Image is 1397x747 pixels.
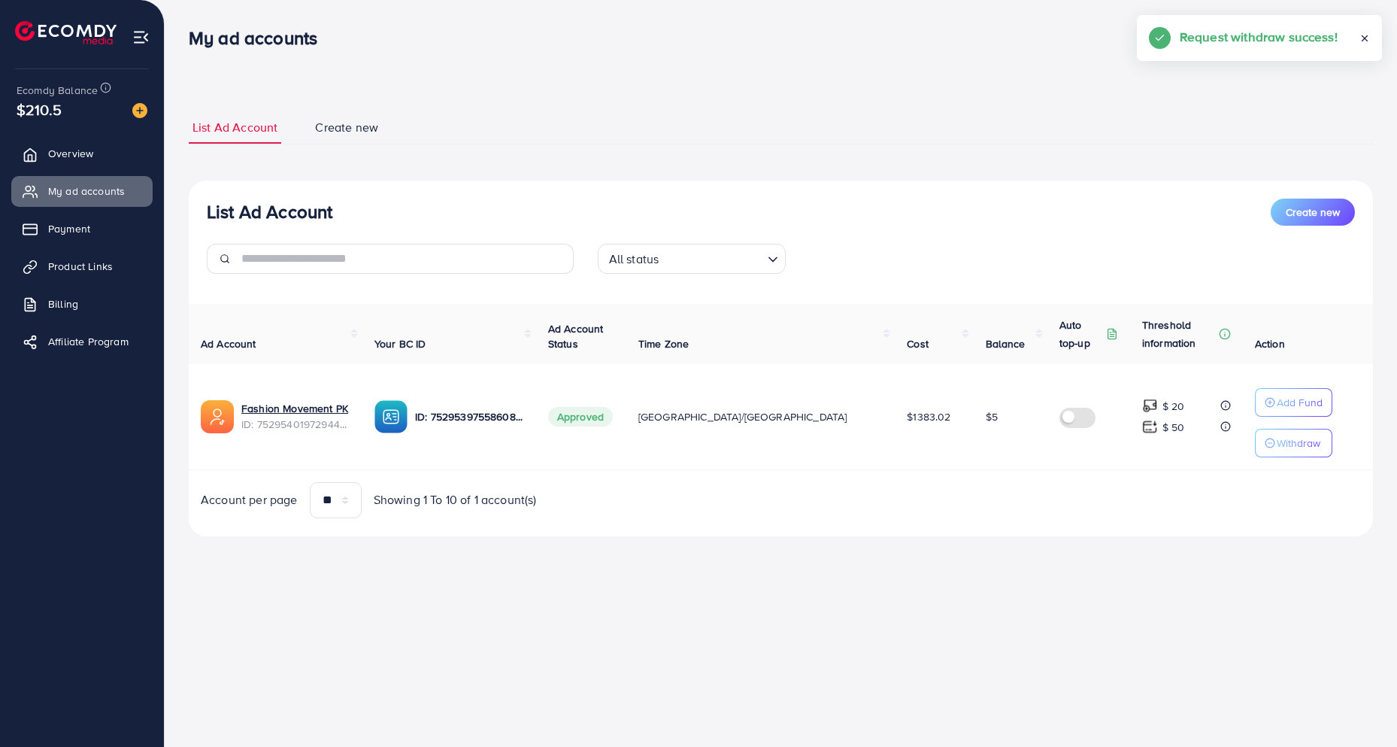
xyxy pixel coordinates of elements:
img: ic-ba-acc.ded83a64.svg [374,400,408,433]
h5: Request withdraw success! [1180,27,1338,47]
span: $5 [986,409,998,424]
span: Cost [907,336,929,351]
span: Ecomdy Balance [17,83,98,98]
img: ic-ads-acc.e4c84228.svg [201,400,234,433]
p: ID: 7529539755860836369 [415,408,524,426]
span: Ad Account Status [548,321,604,351]
img: top-up amount [1142,419,1158,435]
img: top-up amount [1142,398,1158,414]
span: My ad accounts [48,184,125,199]
p: Threshold information [1142,316,1216,352]
span: $210.5 [17,99,62,120]
span: Your BC ID [374,336,426,351]
p: Withdraw [1277,434,1320,452]
p: $ 20 [1162,397,1185,415]
a: Affiliate Program [11,326,153,357]
a: Fashion Movement PK [241,401,350,416]
span: All status [606,248,662,270]
a: My ad accounts [11,176,153,206]
div: Search for option [598,244,786,274]
a: Product Links [11,251,153,281]
span: Ad Account [201,336,256,351]
p: Add Fund [1277,393,1323,411]
h3: List Ad Account [207,201,332,223]
p: $ 50 [1162,418,1185,436]
h3: My ad accounts [189,27,329,49]
iframe: Chat [1333,679,1386,736]
span: ID: 7529540197294407681 [241,417,350,432]
span: Approved [548,407,613,427]
span: Create new [315,119,378,136]
span: Affiliate Program [48,334,129,349]
span: List Ad Account [192,119,277,136]
span: Showing 1 To 10 of 1 account(s) [374,491,537,509]
span: $1383.02 [907,409,950,424]
a: Overview [11,138,153,169]
button: Create new [1271,199,1355,226]
button: Add Fund [1255,388,1332,417]
a: Billing [11,289,153,319]
img: logo [15,21,117,44]
span: Time Zone [638,336,689,351]
button: Withdraw [1255,429,1332,457]
p: Auto top-up [1059,316,1103,352]
input: Search for option [663,245,761,270]
span: Action [1255,336,1285,351]
span: Overview [48,146,93,161]
img: menu [132,29,150,46]
span: [GEOGRAPHIC_DATA]/[GEOGRAPHIC_DATA] [638,409,847,424]
a: Payment [11,214,153,244]
span: Billing [48,296,78,311]
span: Product Links [48,259,113,274]
img: image [132,103,147,118]
span: Balance [986,336,1026,351]
span: Create new [1286,205,1340,220]
span: Payment [48,221,90,236]
span: Account per page [201,491,298,509]
div: <span class='underline'>Fashion Movement PK</span></br>7529540197294407681 [241,401,350,432]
